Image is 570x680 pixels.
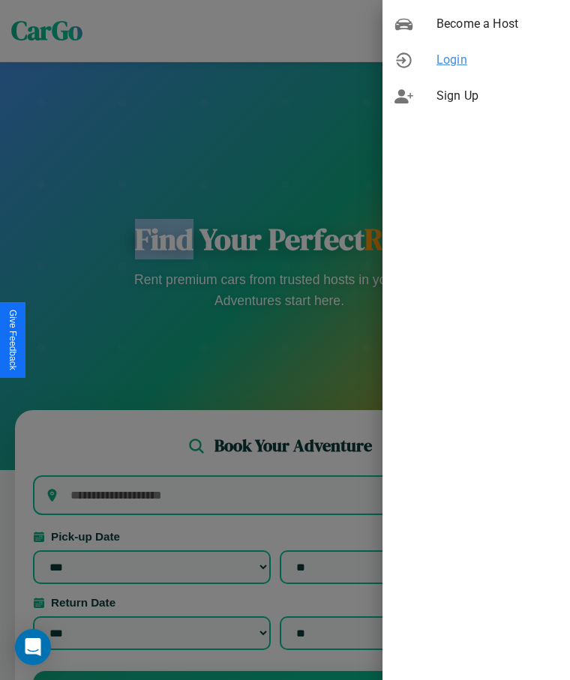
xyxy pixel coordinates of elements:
span: Become a Host [436,15,558,33]
span: Login [436,51,558,69]
div: Become a Host [382,6,570,42]
div: Login [382,42,570,78]
div: Open Intercom Messenger [15,629,51,665]
span: Sign Up [436,87,558,105]
div: Give Feedback [7,310,18,370]
div: Sign Up [382,78,570,114]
